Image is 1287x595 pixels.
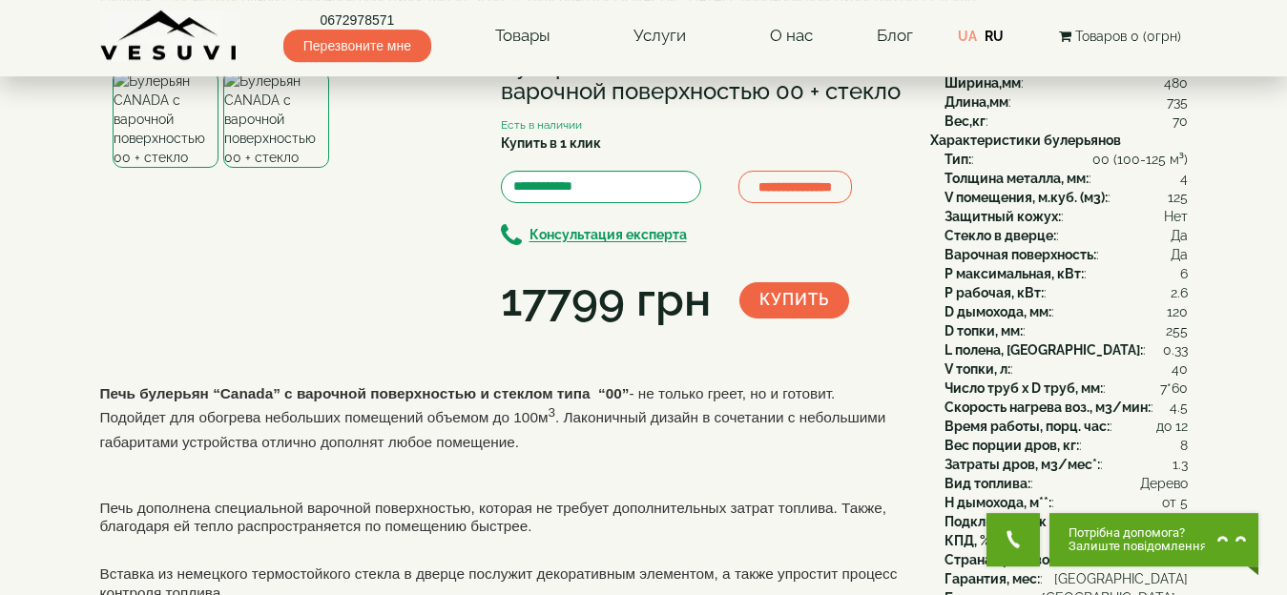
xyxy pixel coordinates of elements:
[476,14,570,58] a: Товары
[944,113,986,129] b: Вес,кг
[751,14,832,58] a: О нас
[1171,245,1188,264] span: Да
[944,94,1008,110] b: Длина,мм
[958,29,977,44] a: UA
[1167,92,1188,112] span: 735
[944,398,1188,417] div: :
[944,226,1188,245] div: :
[944,531,1188,550] div: :
[1069,540,1207,553] span: Залиште повідомлення
[1140,474,1188,493] span: Дерево
[1054,569,1188,588] span: [GEOGRAPHIC_DATA]
[739,282,849,318] button: Купить
[986,513,1040,566] button: Get Call button
[283,10,431,30] a: 0672978571
[944,228,1056,243] b: Стекло в дверце:
[944,188,1188,207] div: :
[501,133,601,153] label: Купить в 1 клик
[1171,283,1188,302] span: 2.6
[1167,302,1188,321] span: 120
[1163,340,1188,359] span: 0.33
[944,247,1096,262] b: Варочная поверхность:
[1170,398,1188,417] span: 4.5
[944,419,1110,434] b: Время работы, порц. час:
[1069,526,1207,540] span: Потрібна допомога?
[944,455,1188,474] div: :
[944,264,1188,283] div: :
[944,304,1051,319] b: D дымохода, мм:
[223,71,329,168] img: Булерьян CANADA с варочной поверхностью 00 + стекло
[529,228,687,243] b: Консультация експерта
[944,75,1021,91] b: Ширина,мм
[100,500,886,535] span: Печь дополнена специальной варочной поверхностью, которая не требует дополнительных затрат топлив...
[944,569,1188,588] div: :
[944,417,1188,436] div: :
[944,361,1010,377] b: V топки, л:
[113,71,218,168] img: Булерьян CANADA с варочной поверхностью 00 + стекло
[501,54,902,105] h1: Булерьян [GEOGRAPHIC_DATA] с варочной поверхностью 00 + стекло
[944,207,1188,226] div: :
[944,323,1023,339] b: D топки, мм:
[944,552,1098,567] b: Страна производитель:
[614,14,705,58] a: Услуги
[1180,264,1188,283] span: 6
[944,438,1079,453] b: Вес порции дров, кг:
[944,92,1188,112] div: :
[877,26,913,45] a: Блог
[1075,29,1181,44] span: Товаров 0 (0грн)
[944,493,1188,512] div: :
[944,550,1188,569] div: :
[944,457,1100,472] b: Затраты дров, м3/мес*:
[944,512,1188,531] div: :
[930,133,1121,148] b: Характеристики булерьянов
[1180,169,1188,188] span: 4
[944,571,1040,586] b: Гарантия, мес:
[100,10,239,62] img: content
[1092,150,1188,169] span: 00 (100-125 м³)
[944,171,1089,186] b: Толщина металла, мм:
[100,385,630,401] b: Печь булерьян “Canada” с варочной поверхностью и стеклом типа “00”
[944,190,1108,205] b: V помещения, м.куб. (м3):
[1164,73,1188,92] span: 480
[944,209,1061,224] b: Защитный кожух:
[501,268,711,333] div: 17799 грн
[1162,493,1188,512] span: от 5
[944,266,1084,281] b: P максимальная, кВт:
[944,476,1030,491] b: Вид топлива:
[944,514,1119,529] b: Подключение к дымоходу:
[1173,455,1188,474] span: 1.3
[944,495,1051,510] b: H дымохода, м**:
[944,359,1188,379] div: :
[1173,112,1188,131] span: 70
[1156,417,1188,436] span: до 12
[283,30,431,62] span: Перезвоните мне
[1053,26,1187,47] button: Товаров 0 (0грн)
[1142,512,1188,531] span: Заднее
[1171,226,1188,245] span: Да
[944,283,1188,302] div: :
[944,436,1188,455] div: :
[985,29,1004,44] a: RU
[944,533,993,548] b: КПД, %:
[1168,188,1188,207] span: 125
[1049,513,1258,566] button: Chat button
[944,380,1103,396] b: Число труб x D труб, мм:
[944,169,1188,188] div: :
[1166,321,1188,340] span: 255
[944,112,1188,131] div: :
[944,342,1143,358] b: L полена, [GEOGRAPHIC_DATA]:
[1172,359,1188,379] span: 40
[1164,207,1188,226] span: Нет
[944,245,1188,264] div: :
[944,302,1188,321] div: :
[944,73,1188,92] div: :
[944,379,1188,398] div: :
[100,385,836,426] span: - не только греет, но и готовит. Подойдет для обогрева небольших помещений объемом до 100м
[944,340,1188,359] div: :
[944,474,1188,493] div: :
[501,118,582,132] small: Есть в наличии
[944,152,971,167] b: Тип:
[944,150,1188,169] div: :
[548,405,555,420] sup: 3
[944,285,1044,300] b: P рабочая, кВт:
